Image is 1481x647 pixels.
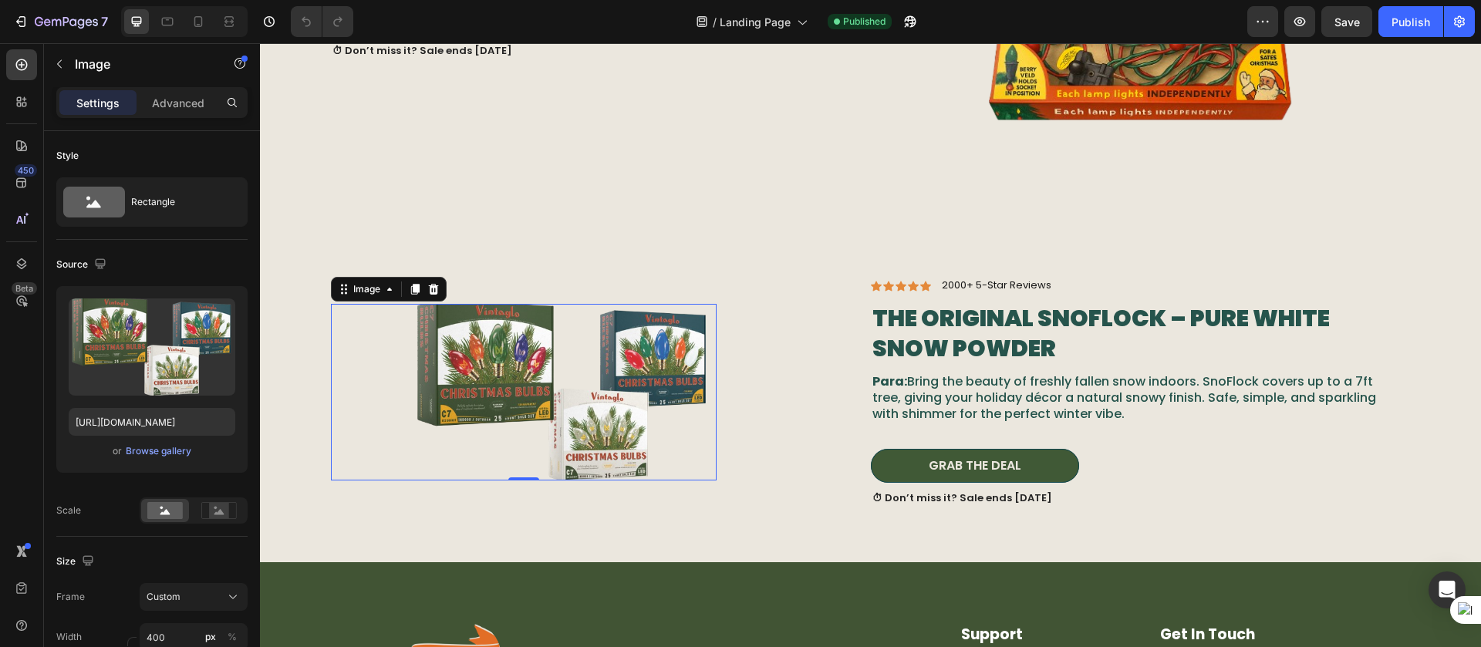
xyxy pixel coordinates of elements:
[101,12,108,31] p: 7
[899,581,1074,603] h3: Get In Touch
[56,504,81,517] div: Scale
[148,581,241,640] img: gempages_581123104625918472-3410927c-e4fb-457a-b551-e89cd62dbe39.webp
[843,15,886,29] span: Published
[152,95,204,111] p: Advanced
[69,408,235,436] input: https://example.com/image.jpg
[612,329,647,347] strong: Para:
[148,261,457,437] img: gempages_581123104625918472-b0811fcf-d74a-428d-a33e-164c7b986c32.png
[56,149,79,163] div: Style
[1321,6,1372,37] button: Save
[612,449,1138,462] p: ⏱ Don’t miss it? Sale ends [DATE]
[15,164,37,177] div: 450
[720,14,791,30] span: Landing Page
[612,331,1138,379] p: Bring the beauty of freshly fallen snow indoors. SnoFlock covers up to a 7ft tree, giving your ho...
[90,239,123,253] div: Image
[12,282,37,295] div: Beta
[228,630,237,644] div: %
[56,551,97,572] div: Size
[611,406,819,440] button: Grab The Deal
[147,590,180,604] span: Custom
[201,628,220,646] button: %
[6,6,115,37] button: 7
[1378,6,1443,37] button: Publish
[1429,571,1466,608] div: Open Intercom Messenger
[669,415,761,431] div: Grab The Deal
[612,258,1070,322] span: The Original SnoFlock – Pure White Snow Powder
[260,43,1481,647] iframe: To enrich screen reader interactions, please activate Accessibility in Grammarly extension settings
[1392,14,1430,30] div: Publish
[125,443,192,459] button: Browse gallery
[223,628,241,646] button: px
[56,630,82,644] label: Width
[682,236,791,249] p: 2000+ 5-Star Reviews
[291,6,353,37] div: Undo/Redo
[205,630,216,644] div: px
[1334,15,1360,29] span: Save
[69,298,235,396] img: preview-image
[56,590,85,604] label: Frame
[701,582,873,602] p: Support
[56,254,110,275] div: Source
[75,55,206,73] p: Image
[76,95,120,111] p: Settings
[126,444,191,458] div: Browse gallery
[131,184,225,220] div: Rectangle
[113,442,122,460] span: or
[140,583,248,611] button: Custom
[713,14,717,30] span: /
